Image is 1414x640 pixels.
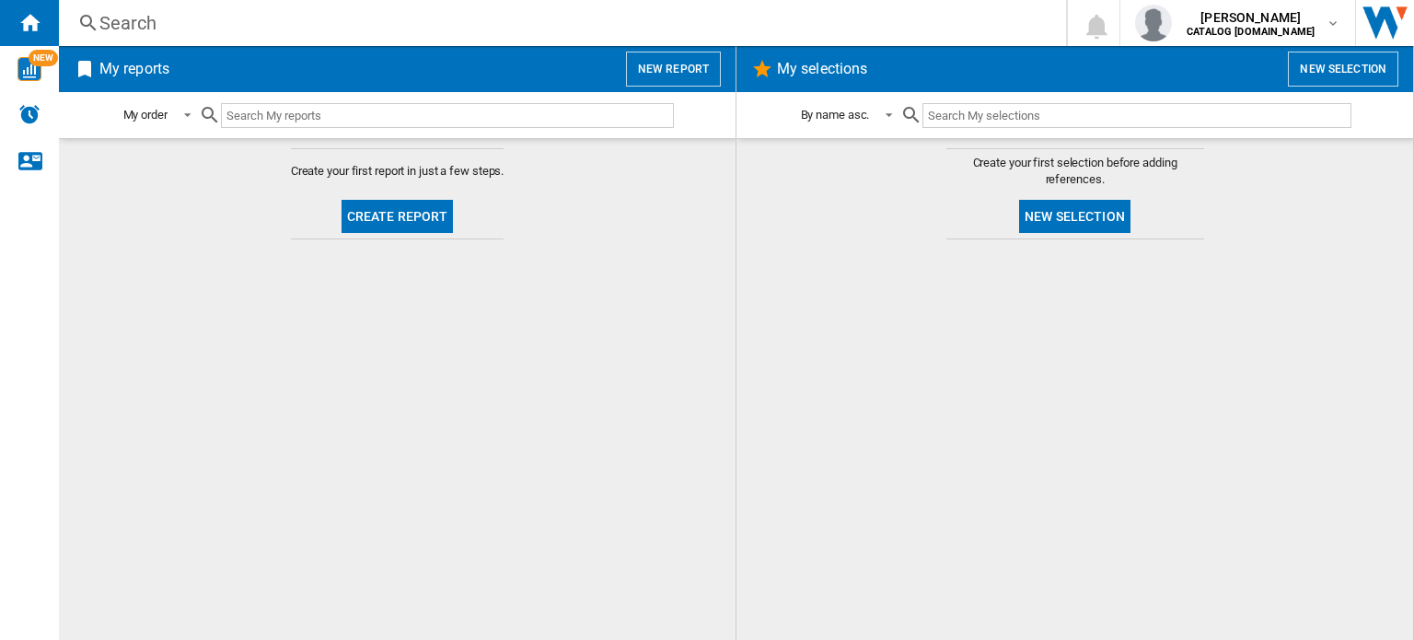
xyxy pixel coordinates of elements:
[29,50,58,66] span: NEW
[221,103,674,128] input: Search My reports
[17,57,41,81] img: wise-card.svg
[801,108,870,122] div: By name asc.
[99,10,1018,36] div: Search
[1288,52,1398,87] button: New selection
[626,52,721,87] button: New report
[123,108,168,122] div: My order
[922,103,1350,128] input: Search My selections
[342,200,454,233] button: Create report
[291,163,504,180] span: Create your first report in just a few steps.
[1187,26,1315,38] b: CATALOG [DOMAIN_NAME]
[1135,5,1172,41] img: profile.jpg
[946,155,1204,188] span: Create your first selection before adding references.
[96,52,173,87] h2: My reports
[1019,200,1130,233] button: New selection
[18,103,41,125] img: alerts-logo.svg
[773,52,871,87] h2: My selections
[1187,8,1315,27] span: [PERSON_NAME]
